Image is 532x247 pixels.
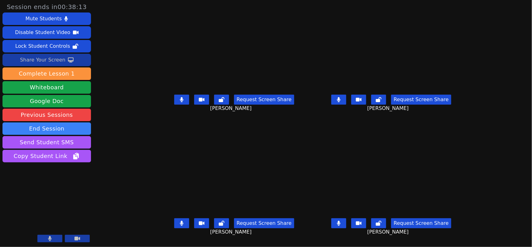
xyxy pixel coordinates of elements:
[210,105,253,112] span: [PERSON_NAME]
[391,218,451,228] button: Request Screen Share
[26,14,62,24] div: Mute Students
[7,2,87,11] span: Session ends in
[15,41,70,51] div: Lock Student Controls
[15,27,70,37] div: Disable Student Video
[2,122,91,135] button: End Session
[234,95,294,105] button: Request Screen Share
[2,81,91,94] button: Whiteboard
[2,95,91,107] a: Google Doc
[234,218,294,228] button: Request Screen Share
[14,152,80,161] span: Copy Student Link
[2,150,91,162] button: Copy Student Link
[367,105,410,112] span: [PERSON_NAME]
[210,228,253,236] span: [PERSON_NAME]
[367,228,410,236] span: [PERSON_NAME]
[391,95,451,105] button: Request Screen Share
[2,136,91,149] button: Send Student SMS
[20,55,65,65] div: Share Your Screen
[58,3,87,11] time: 00:38:13
[2,40,91,52] button: Lock Student Controls
[2,54,91,66] button: Share Your Screen
[2,12,91,25] button: Mute Students
[2,26,91,39] button: Disable Student Video
[2,67,91,80] button: Complete Lesson 1
[2,109,91,121] a: Previous Sessions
